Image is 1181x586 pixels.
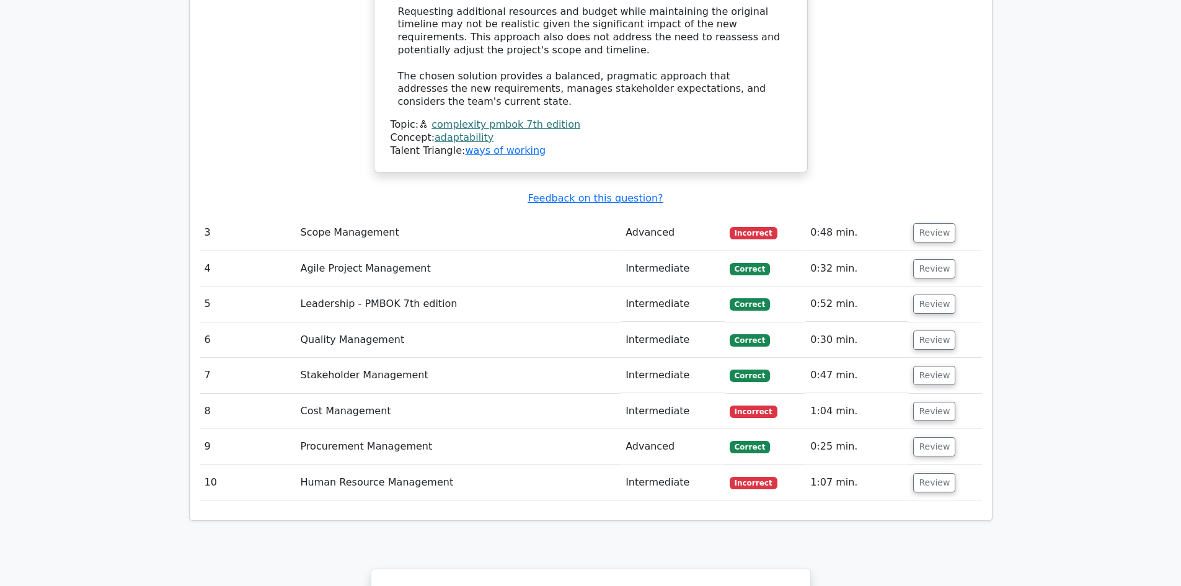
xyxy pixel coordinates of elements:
[621,429,725,464] td: Advanced
[200,429,296,464] td: 9
[913,473,955,492] button: Review
[296,215,621,251] td: Scope Management
[730,334,770,347] span: Correct
[391,131,791,144] div: Concept:
[296,465,621,500] td: Human Resource Management
[621,394,725,429] td: Intermediate
[730,406,777,418] span: Incorrect
[805,429,908,464] td: 0:25 min.
[621,215,725,251] td: Advanced
[435,131,493,143] a: adaptability
[200,251,296,286] td: 4
[805,465,908,500] td: 1:07 min.
[805,251,908,286] td: 0:32 min.
[296,251,621,286] td: Agile Project Management
[730,441,770,453] span: Correct
[621,322,725,358] td: Intermediate
[913,295,955,314] button: Review
[913,366,955,385] button: Review
[200,215,296,251] td: 3
[431,118,580,130] a: complexity pmbok 7th edition
[805,286,908,322] td: 0:52 min.
[913,223,955,242] button: Review
[621,358,725,393] td: Intermediate
[200,322,296,358] td: 6
[621,465,725,500] td: Intermediate
[465,144,546,156] a: ways of working
[200,358,296,393] td: 7
[391,118,791,131] div: Topic:
[528,192,663,204] a: Feedback on this question?
[805,358,908,393] td: 0:47 min.
[200,465,296,500] td: 10
[296,286,621,322] td: Leadership - PMBOK 7th edition
[913,402,955,421] button: Review
[296,394,621,429] td: Cost Management
[913,437,955,456] button: Review
[296,429,621,464] td: Procurement Management
[621,286,725,322] td: Intermediate
[805,322,908,358] td: 0:30 min.
[730,298,770,311] span: Correct
[913,331,955,350] button: Review
[730,477,777,489] span: Incorrect
[200,394,296,429] td: 8
[730,263,770,275] span: Correct
[200,286,296,322] td: 5
[730,227,777,239] span: Incorrect
[730,370,770,382] span: Correct
[805,215,908,251] td: 0:48 min.
[296,358,621,393] td: Stakeholder Management
[621,251,725,286] td: Intermediate
[913,259,955,278] button: Review
[391,118,791,157] div: Talent Triangle:
[296,322,621,358] td: Quality Management
[805,394,908,429] td: 1:04 min.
